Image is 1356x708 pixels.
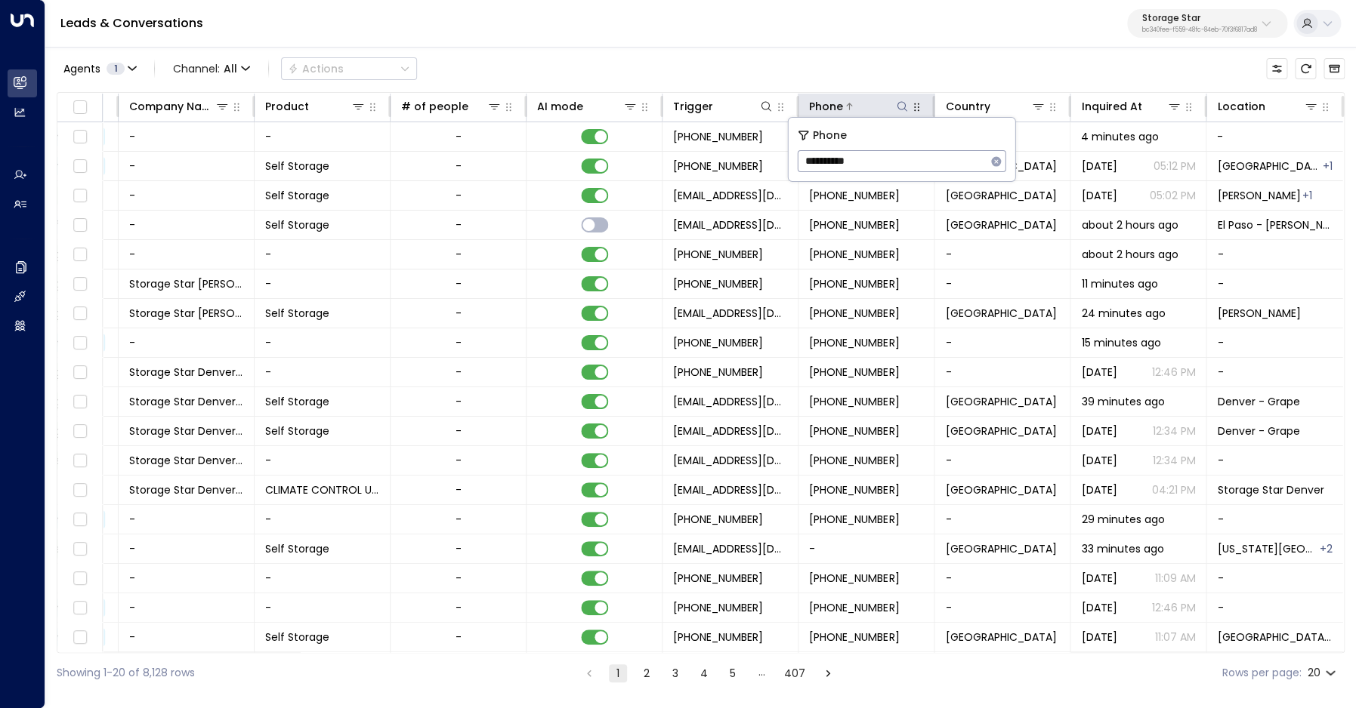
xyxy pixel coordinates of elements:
[945,541,1056,556] span: United States
[945,306,1056,321] span: United States
[1081,512,1164,527] span: 29 minutes ago
[265,97,309,115] div: Product
[1081,129,1159,144] span: 4 minutes ago
[456,276,462,291] div: -
[265,306,329,321] span: Self Storage
[809,512,899,527] span: +17372827099
[809,276,899,291] span: +19893121014
[781,664,808,682] button: Go to page 407
[809,306,899,321] span: +19893121014
[265,630,329,645] span: Self Storage
[1206,122,1342,151] td: -
[456,335,462,350] div: -
[456,512,462,527] div: -
[724,664,742,682] button: Go to page 5
[70,569,89,588] span: Toggle select row
[119,181,255,210] td: -
[1217,97,1265,115] div: Location
[129,394,243,409] span: Storage Star Denver - Grape
[673,217,787,232] span: leads@storagestar.com
[129,276,243,291] span: Storage Star Laramie - Boswell
[934,446,1070,475] td: -
[1217,630,1332,645] span: Grantsville - Main
[70,599,89,617] span: Toggle select row
[934,593,1070,622] td: -
[70,186,89,205] span: Toggle select row
[255,269,391,298] td: -
[1142,14,1257,23] p: Storage Star
[456,394,462,409] div: -
[1081,188,1117,203] span: Yesterday
[119,240,255,269] td: -
[1324,58,1345,79] button: Archived Leads
[119,328,255,357] td: -
[456,423,462,439] div: -
[456,541,462,556] div: -
[63,63,100,74] span: Agents
[809,423,899,439] span: +17197828495
[265,97,366,115] div: Product
[167,58,256,79] span: Channel:
[1206,269,1342,298] td: -
[1154,571,1195,586] p: 11:09 AM
[70,304,89,323] span: Toggle select row
[119,152,255,180] td: -
[1206,358,1342,386] td: -
[638,664,656,682] button: Go to page 2
[1217,541,1317,556] span: Colorado Springs - Aerotech
[809,482,899,497] span: +17197828495
[809,335,899,350] span: +17372687069
[265,394,329,409] span: Self Storage
[1206,593,1342,622] td: -
[255,122,391,151] td: -
[401,97,468,115] div: # of people
[673,97,774,115] div: Trigger
[673,188,787,203] span: no-reply-facilities@sparefoot.com
[456,247,462,262] div: -
[1217,159,1320,174] span: Fort Collins - Skyway
[809,97,843,115] div: Phone
[70,275,89,294] span: Toggle select row
[70,392,89,411] span: Toggle select row
[129,97,230,115] div: Company Name
[673,394,787,409] span: no-reply-facilities@sparefoot.com
[70,98,89,117] span: Toggle select all
[798,534,934,563] td: -
[1206,240,1342,269] td: -
[456,365,462,380] div: -
[255,564,391,593] td: -
[60,14,203,32] a: Leads & Conversations
[809,188,899,203] span: +18607059583
[1142,27,1257,33] p: bc340fee-f559-48fc-84eb-70f3f6817ad8
[1322,159,1332,174] div: Loveland - Lincoln
[809,97,910,115] div: Phone
[1081,306,1165,321] span: 24 minutes ago
[809,600,899,615] span: +13852229488
[456,453,462,468] div: -
[224,63,237,75] span: All
[934,240,1070,269] td: -
[813,127,847,144] span: Phone
[1302,188,1312,203] div: Fort Collins - Skyway
[673,129,763,144] span: +17372793430
[456,159,462,174] div: -
[1217,423,1299,439] span: Denver - Grape
[537,97,583,115] div: AI mode
[1153,159,1195,174] p: 05:12 PM
[70,216,89,235] span: Toggle select row
[70,363,89,382] span: Toggle select row
[1081,541,1163,556] span: 33 minutes ago
[673,600,763,615] span: +13852229488
[945,217,1056,232] span: United States
[809,365,899,380] span: +17197828495
[70,481,89,500] span: Toggle select row
[1217,394,1299,409] span: Denver - Grape
[119,593,255,622] td: -
[809,630,899,645] span: +13852229488
[1081,159,1117,174] span: Yesterday
[695,664,713,682] button: Go to page 4
[119,122,255,151] td: -
[1081,97,1141,115] div: Inquired At
[119,505,255,534] td: -
[70,334,89,352] span: Toggle select row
